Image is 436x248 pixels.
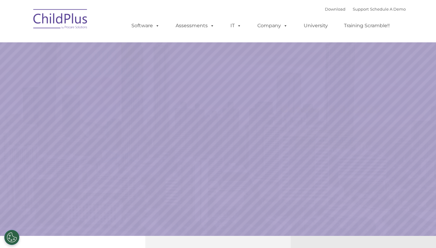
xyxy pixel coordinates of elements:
a: Schedule A Demo [370,7,406,11]
a: Assessments [170,20,220,32]
a: Software [125,20,166,32]
a: Training Scramble!! [338,20,396,32]
a: IT [224,20,247,32]
a: University [298,20,334,32]
img: ChildPlus by Procare Solutions [30,5,91,35]
a: Download [325,7,345,11]
a: Company [251,20,294,32]
a: Support [353,7,369,11]
button: Cookies Settings [4,230,19,245]
font: | [325,7,406,11]
a: Learn More [296,130,371,149]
